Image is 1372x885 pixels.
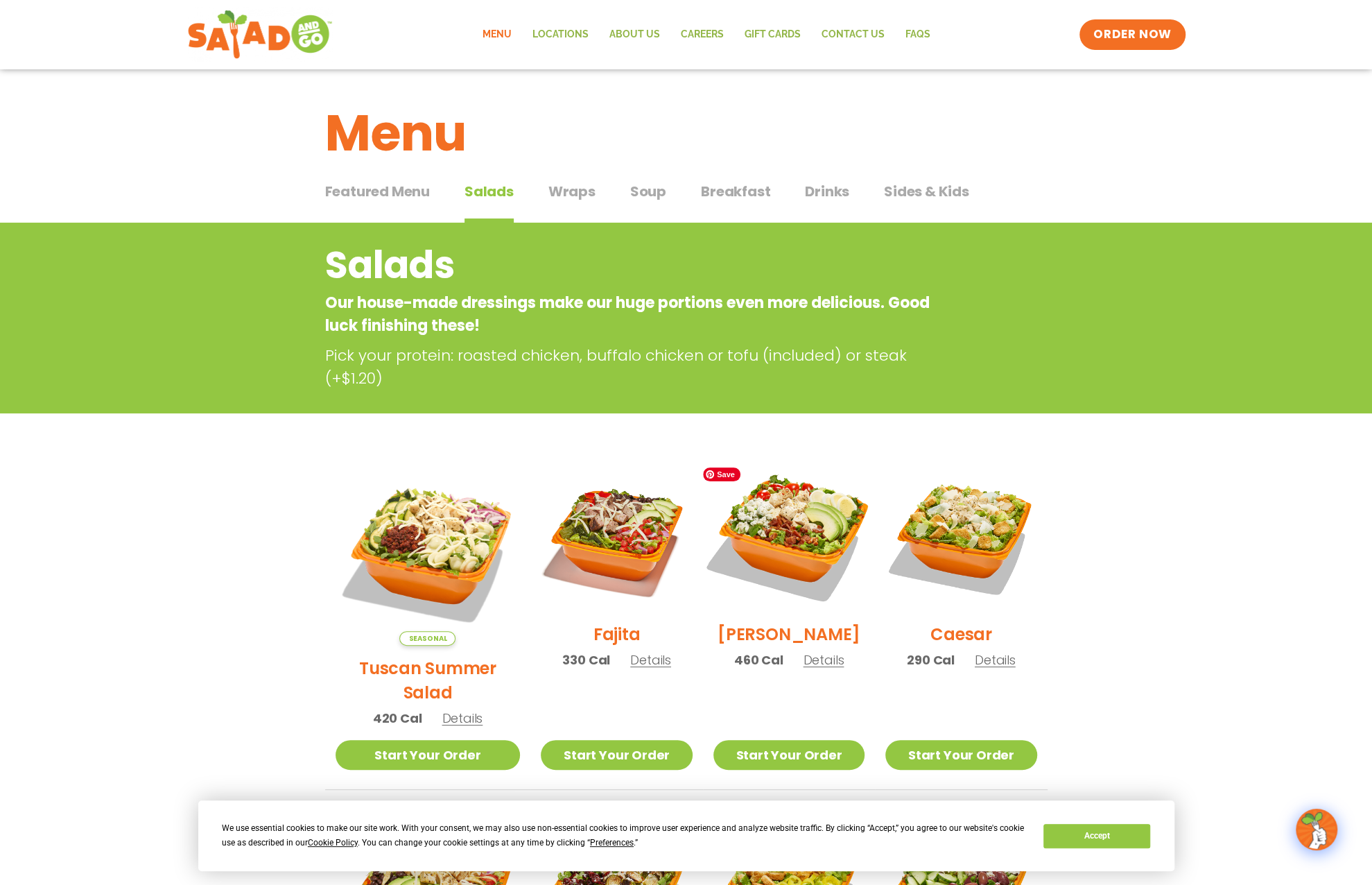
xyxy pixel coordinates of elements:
span: 420 Cal [373,709,422,728]
span: Soup [630,181,666,202]
span: Sides & Kids [884,181,969,202]
a: Contact Us [811,19,895,51]
span: Details [630,651,671,669]
a: Start Your Order [885,740,1036,770]
span: Seasonal [399,631,455,646]
h2: Fajita [593,622,641,646]
span: Salads [464,181,514,202]
div: We use essential cookies to make our site work. With your consent, we may also use non-essential ... [222,821,1027,850]
button: Accept [1043,824,1150,848]
a: ORDER NOW [1079,19,1185,50]
a: Start Your Order [541,740,692,770]
img: Product photo for Cobb Salad [700,447,878,625]
a: Careers [670,19,734,51]
a: Menu [472,19,522,51]
span: Save [703,467,740,481]
h1: Menu [325,96,1048,171]
span: Details [803,651,844,669]
img: Product photo for Tuscan Summer Salad [336,461,521,646]
img: new-SAG-logo-768×292 [187,7,333,62]
span: Breakfast [701,181,770,202]
span: Preferences [590,838,634,848]
span: ORDER NOW [1093,26,1171,43]
div: Cookie Consent Prompt [198,800,1174,871]
span: Drinks [805,181,849,202]
span: Details [442,710,483,727]
nav: Menu [472,19,941,51]
span: 290 Cal [907,651,955,669]
span: Details [975,651,1016,669]
p: Our house-made dressings make our huge portions even more delicious. Good luck finishing these! [325,291,936,337]
a: Locations [522,19,599,51]
span: Featured Menu [325,181,430,202]
h2: Tuscan Summer Salad [336,656,521,705]
img: Product photo for Caesar Salad [885,461,1036,612]
span: 330 Cal [562,651,610,669]
span: 460 Cal [734,651,783,669]
h2: Caesar [930,622,992,646]
a: Start Your Order [713,740,865,770]
h2: Salads [325,237,936,293]
a: About Us [599,19,670,51]
span: Cookie Policy [308,838,358,848]
img: wpChatIcon [1297,810,1336,849]
img: Product photo for Fajita Salad [541,461,692,612]
span: Wraps [548,181,596,202]
div: Tabbed content [325,176,1048,223]
a: Start Your Order [336,740,521,770]
a: FAQs [895,19,941,51]
h2: [PERSON_NAME] [718,622,860,646]
p: Pick your protein: roasted chicken, buffalo chicken or tofu (included) or steak (+$1.20) [325,344,942,390]
a: GIFT CARDS [734,19,811,51]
